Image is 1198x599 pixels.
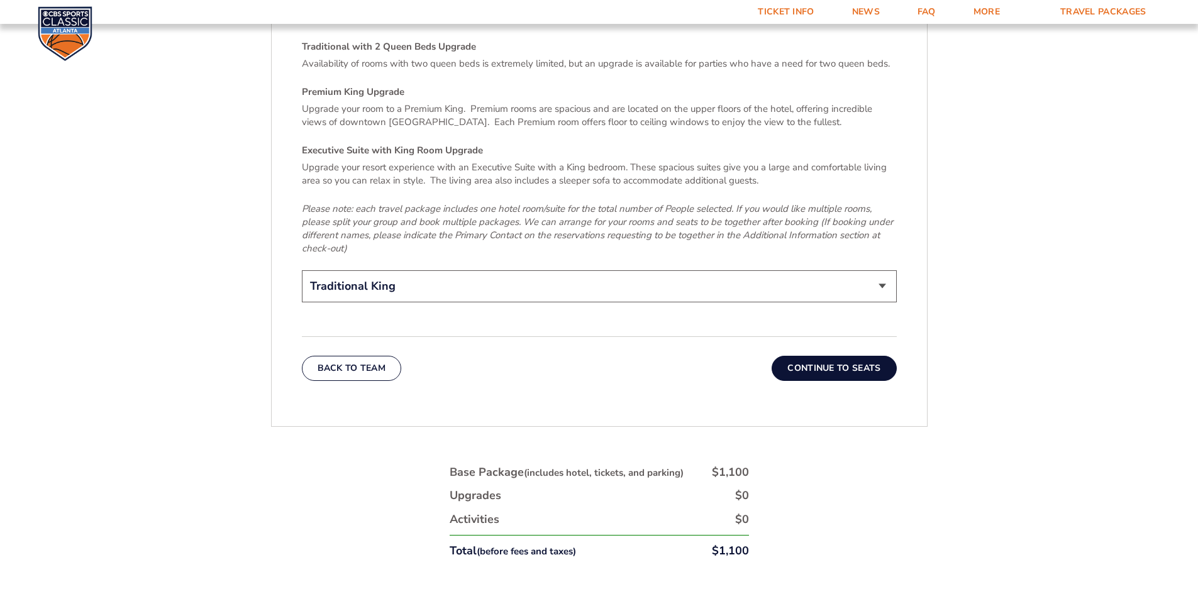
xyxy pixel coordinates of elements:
div: Base Package [450,464,684,480]
h4: Executive Suite with King Room Upgrade [302,144,897,157]
div: Total [450,543,576,559]
div: Upgrades [450,488,501,503]
div: $1,100 [712,464,749,480]
em: Please note: each travel package includes one hotel room/suite for the total number of People sel... [302,202,893,255]
p: Availability of rooms with two queen beds is extremely limited, but an upgrade is available for p... [302,57,897,70]
div: $0 [735,512,749,527]
img: CBS Sports Classic [38,6,92,61]
button: Continue To Seats [772,356,896,381]
div: $0 [735,488,749,503]
div: $1,100 [712,543,749,559]
p: Upgrade your room to a Premium King. Premium rooms are spacious and are located on the upper floo... [302,102,897,129]
small: (before fees and taxes) [477,545,576,558]
small: (includes hotel, tickets, and parking) [524,466,684,479]
p: Upgrade your resort experience with an Executive Suite with a King bedroom. These spacious suites... [302,161,897,187]
h4: Premium King Upgrade [302,85,897,99]
div: Activities [450,512,499,527]
button: Back To Team [302,356,402,381]
h4: Traditional with 2 Queen Beds Upgrade [302,40,897,53]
